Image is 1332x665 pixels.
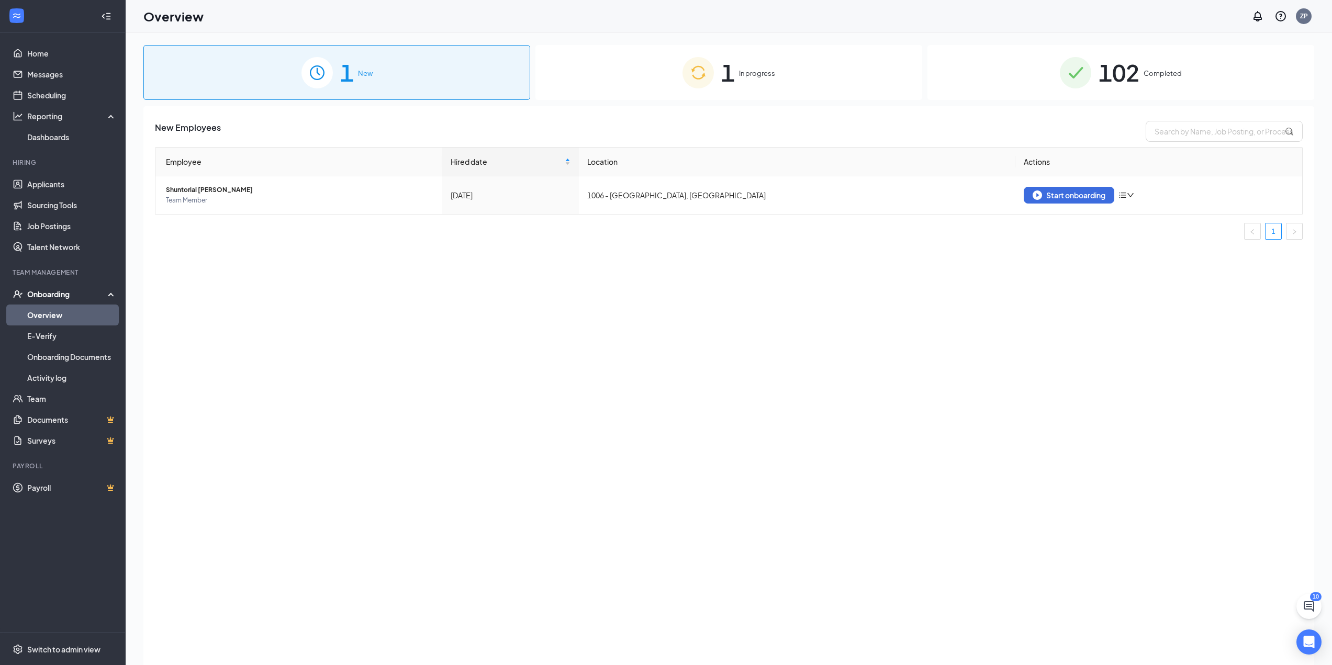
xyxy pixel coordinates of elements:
[1033,190,1105,200] div: Start onboarding
[13,644,23,655] svg: Settings
[1024,187,1114,204] button: Start onboarding
[13,289,23,299] svg: UserCheck
[27,346,117,367] a: Onboarding Documents
[739,68,775,78] span: In progress
[451,189,571,201] div: [DATE]
[166,185,434,195] span: Shuntorial [PERSON_NAME]
[451,156,563,167] span: Hired date
[1310,592,1322,601] div: 10
[27,430,117,451] a: SurveysCrown
[27,85,117,106] a: Scheduling
[1300,12,1308,20] div: ZP
[27,43,117,64] a: Home
[27,174,117,195] a: Applicants
[1274,10,1287,22] svg: QuestionInfo
[1144,68,1182,78] span: Completed
[13,158,115,167] div: Hiring
[27,305,117,325] a: Overview
[579,176,1015,214] td: 1006 - [GEOGRAPHIC_DATA], [GEOGRAPHIC_DATA]
[579,148,1015,176] th: Location
[1296,629,1322,655] div: Open Intercom Messenger
[27,409,117,430] a: DocumentsCrown
[13,111,23,121] svg: Analysis
[27,216,117,236] a: Job Postings
[101,11,111,21] svg: Collapse
[340,54,354,91] span: 1
[12,10,22,21] svg: WorkstreamLogo
[1296,594,1322,619] button: ChatActive
[1251,10,1264,22] svg: Notifications
[27,111,117,121] div: Reporting
[166,195,434,206] span: Team Member
[155,121,221,142] span: New Employees
[27,236,117,257] a: Talent Network
[27,289,108,299] div: Onboarding
[1015,148,1302,176] th: Actions
[1118,191,1127,199] span: bars
[1244,223,1261,240] li: Previous Page
[13,268,115,277] div: Team Management
[1127,191,1134,199] span: down
[27,367,117,388] a: Activity log
[1265,223,1282,240] li: 1
[27,127,117,148] a: Dashboards
[1286,223,1303,240] li: Next Page
[1266,223,1281,239] a: 1
[27,325,117,346] a: E-Verify
[27,388,117,409] a: Team
[27,64,117,85] a: Messages
[358,68,373,78] span: New
[1291,229,1297,235] span: right
[27,477,117,498] a: PayrollCrown
[721,54,735,91] span: 1
[13,461,115,470] div: Payroll
[1146,121,1303,142] input: Search by Name, Job Posting, or Process
[1244,223,1261,240] button: left
[143,7,204,25] h1: Overview
[1286,223,1303,240] button: right
[1249,229,1256,235] span: left
[1303,600,1315,613] svg: ChatActive
[1099,54,1139,91] span: 102
[27,644,100,655] div: Switch to admin view
[27,195,117,216] a: Sourcing Tools
[155,148,442,176] th: Employee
